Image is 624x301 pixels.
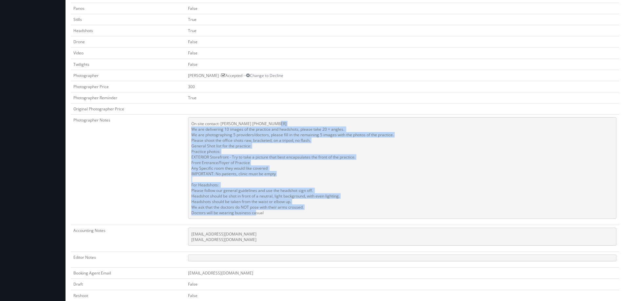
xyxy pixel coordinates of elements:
td: Headshots [71,25,185,36]
td: Twilights [71,59,185,70]
pre: [EMAIL_ADDRESS][DOMAIN_NAME] [EMAIL_ADDRESS][DOMAIN_NAME] [188,228,616,246]
td: Reshoot [71,290,185,301]
td: Original Photographer Price [71,103,185,115]
td: False [185,3,619,14]
td: Photographer Price [71,81,185,92]
td: Photographer Reminder [71,92,185,103]
td: Video [71,47,185,59]
td: Booking Agent Email [71,268,185,279]
td: [EMAIL_ADDRESS][DOMAIN_NAME] [185,268,619,279]
a: Change to Decline [246,73,283,78]
td: Stills [71,14,185,25]
td: False [185,47,619,59]
td: Editor Notes [71,252,185,268]
td: False [185,59,619,70]
td: False [185,279,619,290]
td: Photographer [71,70,185,81]
td: Accounting Notes [71,225,185,252]
td: True [185,25,619,36]
td: 300 [185,81,619,92]
td: True [185,14,619,25]
td: False [185,36,619,47]
td: Draft [71,279,185,290]
td: False [185,290,619,301]
td: Drone [71,36,185,47]
td: True [185,92,619,103]
pre: On site contact: [PERSON_NAME] [PHONE_NUMBER] We are delivering 10 images of the practice and hea... [188,117,616,219]
td: Panos [71,3,185,14]
td: [PERSON_NAME] - Accepted -- [185,70,619,81]
td: Photographer Notes [71,115,185,225]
